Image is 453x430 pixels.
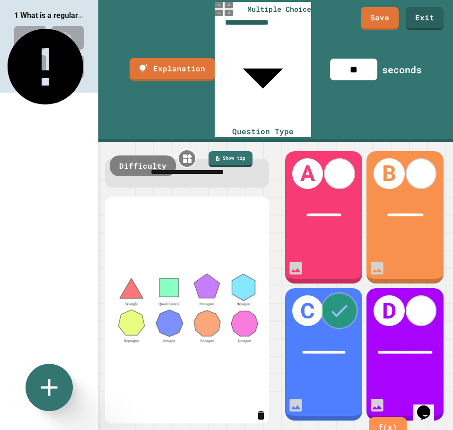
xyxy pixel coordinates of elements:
h1: A [292,158,323,189]
div: Difficulty [110,155,176,176]
span: 1 What is a regular polygon? [14,10,111,20]
span: Multiple Choice [247,4,311,15]
a: Save [361,7,399,30]
img: multiple-choice-thumbnail.png [215,2,234,16]
h1: D [374,295,404,326]
a: Exit [406,7,444,30]
a: Show tip [209,151,253,167]
span: Question Type [232,126,294,136]
div: seconds [382,62,422,77]
a: Explanation [130,58,215,81]
h1: B [374,158,404,189]
img: AwNnNOfqyZYPAAAAAElFTkSuQmCC [114,208,259,412]
h1: C [292,295,323,326]
iframe: chat widget [413,392,444,421]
